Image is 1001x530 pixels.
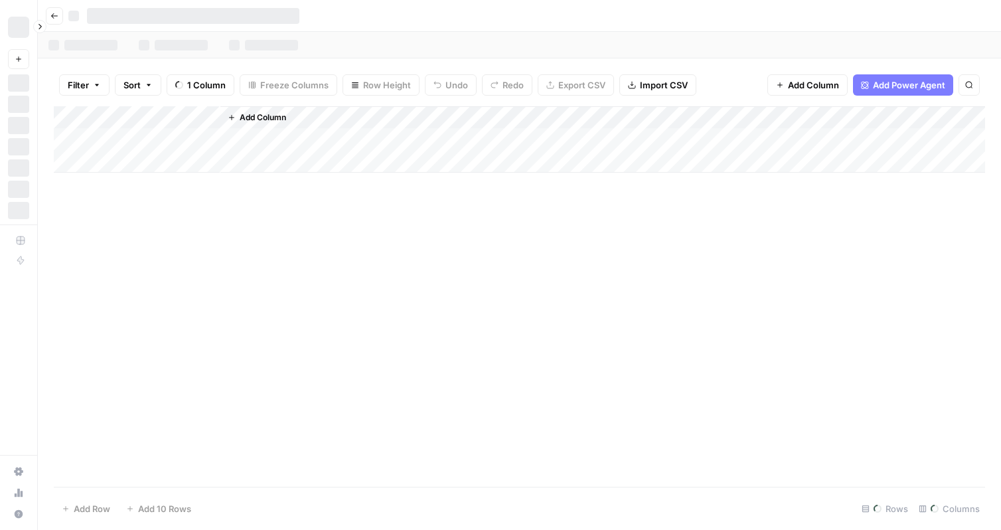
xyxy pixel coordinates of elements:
[482,74,532,96] button: Redo
[445,78,468,92] span: Undo
[138,502,191,515] span: Add 10 Rows
[767,74,848,96] button: Add Column
[118,498,199,519] button: Add 10 Rows
[68,78,89,92] span: Filter
[640,78,688,92] span: Import CSV
[853,74,953,96] button: Add Power Agent
[538,74,614,96] button: Export CSV
[187,78,226,92] span: 1 Column
[260,78,329,92] span: Freeze Columns
[363,78,411,92] span: Row Height
[425,74,477,96] button: Undo
[856,498,913,519] div: Rows
[222,109,291,126] button: Add Column
[619,74,696,96] button: Import CSV
[8,503,29,525] button: Help + Support
[54,498,118,519] button: Add Row
[167,74,234,96] button: 1 Column
[502,78,524,92] span: Redo
[123,78,141,92] span: Sort
[74,502,110,515] span: Add Row
[115,74,161,96] button: Sort
[240,112,286,124] span: Add Column
[8,461,29,482] a: Settings
[558,78,605,92] span: Export CSV
[343,74,420,96] button: Row Height
[59,74,110,96] button: Filter
[913,498,985,519] div: Columns
[873,78,945,92] span: Add Power Agent
[240,74,337,96] button: Freeze Columns
[8,482,29,503] a: Usage
[788,78,839,92] span: Add Column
